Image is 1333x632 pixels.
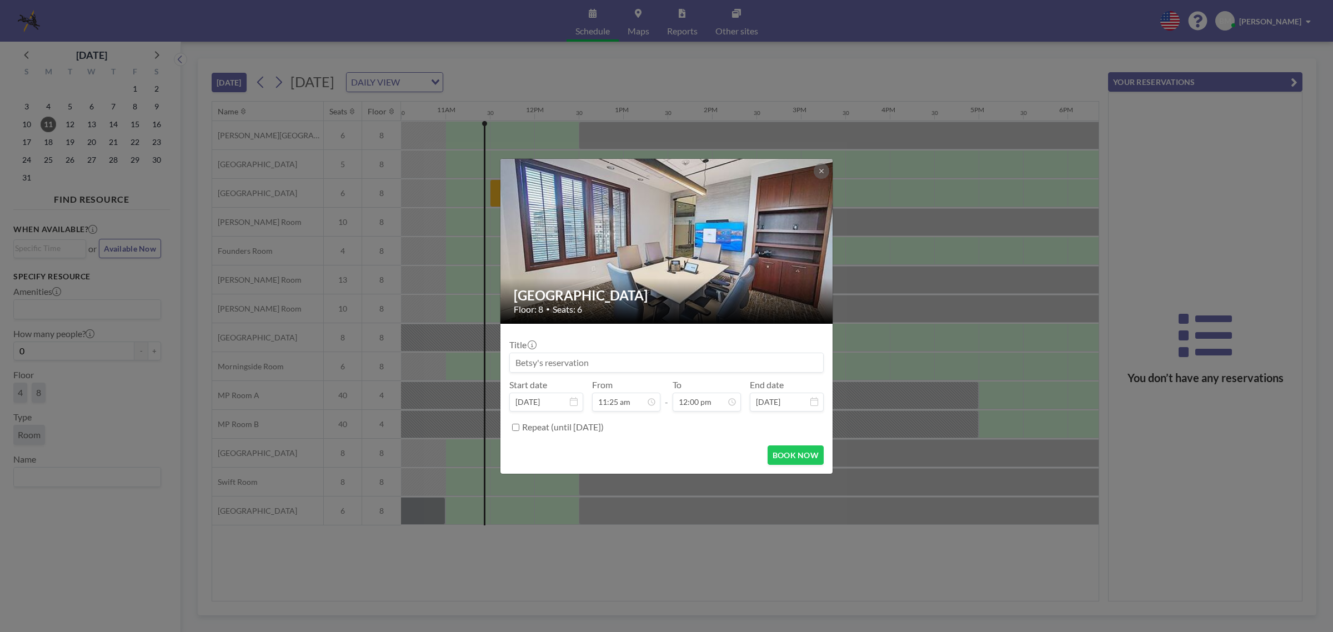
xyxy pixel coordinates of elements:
[509,339,535,350] label: Title
[514,287,820,304] h2: [GEOGRAPHIC_DATA]
[509,379,547,390] label: Start date
[553,304,582,315] span: Seats: 6
[514,304,543,315] span: Floor: 8
[673,379,681,390] label: To
[500,116,834,366] img: 537.jpg
[665,383,668,408] span: -
[510,353,823,372] input: Betsy's reservation
[546,305,550,313] span: •
[592,379,613,390] label: From
[522,422,604,433] label: Repeat (until [DATE])
[750,379,784,390] label: End date
[768,445,824,465] button: BOOK NOW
